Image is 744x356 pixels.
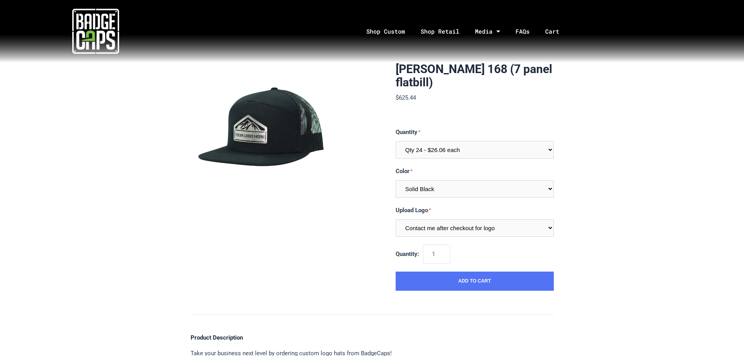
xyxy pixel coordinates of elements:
a: FAQs [508,11,537,52]
h4: Product Description [191,334,554,341]
img: BadgeCaps - Richardson 168 [191,63,335,207]
iframe: Chat Widget [705,318,744,356]
a: Cart [537,11,577,52]
nav: Menu [191,11,744,52]
h1: [PERSON_NAME] 168 (7 panel flatbill) [396,63,554,89]
label: Upload Logo [396,206,554,215]
img: badgecaps white logo with green acccent [72,8,119,55]
a: Media [467,11,508,52]
a: Shop Retail [413,11,467,52]
label: Color [396,166,554,176]
span: Quantity: [396,250,419,258]
button: Add to Cart [396,272,554,291]
span: $625.44 [396,94,416,101]
label: Quantity [396,127,554,137]
a: Shop Custom [359,11,413,52]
